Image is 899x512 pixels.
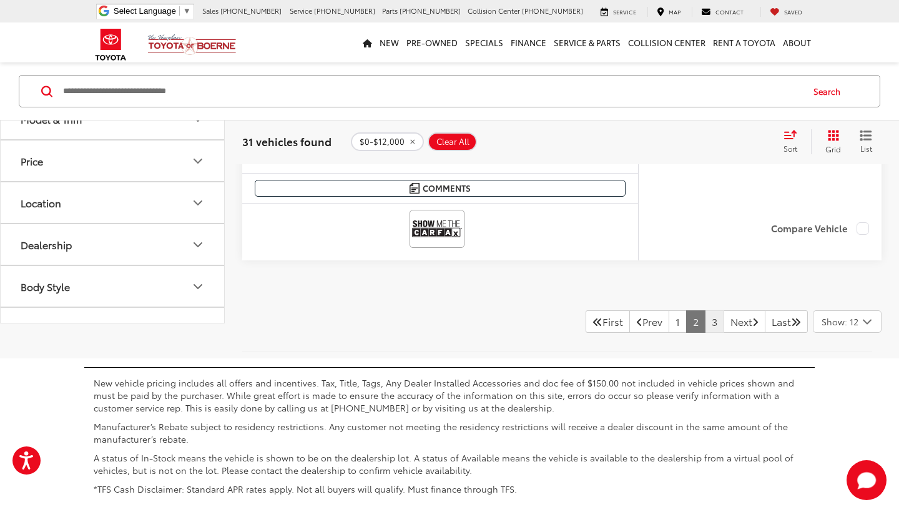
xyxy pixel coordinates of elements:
span: List [860,143,872,154]
span: Parts [382,6,398,16]
img: Toyota [87,24,134,65]
i: Last Page [791,317,801,327]
a: Collision Center [624,22,709,62]
a: My Saved Vehicles [760,7,812,17]
span: ▼ [183,6,191,16]
button: List View [850,129,882,154]
img: Vic Vaughan Toyota of Boerne [147,34,237,56]
button: Comments [255,180,626,197]
a: Service [591,7,646,17]
i: Previous Page [636,317,642,327]
a: First PageFirst [586,310,630,333]
div: Price [21,155,43,167]
span: Clear All [436,137,469,147]
span: Contact [715,7,744,16]
p: New vehicle pricing includes all offers and incentives. Tax, Title, Tags, Any Dealer Installed Ac... [94,377,805,414]
a: New [376,22,403,62]
a: Map [647,7,690,17]
button: DealershipDealership [1,224,225,265]
a: 3 [705,310,724,333]
button: LocationLocation [1,182,225,223]
div: Color [21,322,47,334]
div: Dealership [21,239,72,250]
button: Select number of vehicles per page [813,310,882,333]
a: About [779,22,815,62]
a: NextNext Page [724,310,765,333]
a: Home [359,22,376,62]
div: Color [190,320,205,335]
span: [PHONE_NUMBER] [314,6,375,16]
svg: Start Chat [847,460,887,500]
img: View CARFAX report [412,212,462,245]
button: Select sort value [777,129,811,154]
span: Collision Center [468,6,520,16]
span: Grid [825,144,841,154]
div: Body Style [190,278,205,293]
button: remove 0-12000 [351,132,424,151]
span: Saved [784,7,802,16]
span: Map [669,7,680,16]
a: 1 [669,310,687,333]
a: Pre-Owned [403,22,461,62]
span: [PHONE_NUMBER] [220,6,282,16]
a: Select Language​ [114,6,191,16]
button: PricePrice [1,140,225,181]
button: Clear All [428,132,477,151]
p: Manufacturer’s Rebate subject to residency restrictions. Any customer not meeting the residency r... [94,420,805,445]
i: First Page [592,317,602,327]
a: Finance [507,22,550,62]
label: Compare Vehicle [771,222,869,235]
span: 31 vehicles found [242,134,332,149]
a: Specials [461,22,507,62]
div: Body Style [21,280,70,292]
span: [PHONE_NUMBER] [522,6,583,16]
i: Next Page [752,317,759,327]
a: Previous PagePrev [629,310,669,333]
div: Location [190,195,205,210]
div: Dealership [190,237,205,252]
img: Comments [410,183,420,194]
a: Rent a Toyota [709,22,779,62]
a: Service & Parts: Opens in a new tab [550,22,624,62]
button: Search [802,76,858,107]
button: Toggle Chat Window [847,460,887,500]
p: A status of In-Stock means the vehicle is shown to be on the dealership lot. A status of Availabl... [94,451,805,476]
p: *TFS Cash Disclaimer: Standard APR rates apply. Not all buyers will qualify. Must finance through... [94,483,805,495]
div: Location [21,197,61,209]
a: 2 [686,310,705,333]
span: ​ [179,6,180,16]
span: [PHONE_NUMBER] [400,6,461,16]
span: Sort [784,143,797,154]
button: Body StyleBody Style [1,266,225,307]
span: Service [613,7,636,16]
input: Search by Make, Model, or Keyword [62,76,802,106]
a: Contact [692,7,753,17]
span: Service [290,6,312,16]
div: Price [190,153,205,168]
button: ColorColor [1,308,225,348]
button: Grid View [811,129,850,154]
a: LastLast Page [765,310,808,333]
div: Model & Trim [21,113,82,125]
span: Sales [202,6,219,16]
span: Show: 12 [822,315,858,328]
span: $0-$12,000 [360,137,405,147]
span: Select Language [114,6,176,16]
span: Comments [423,182,471,194]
